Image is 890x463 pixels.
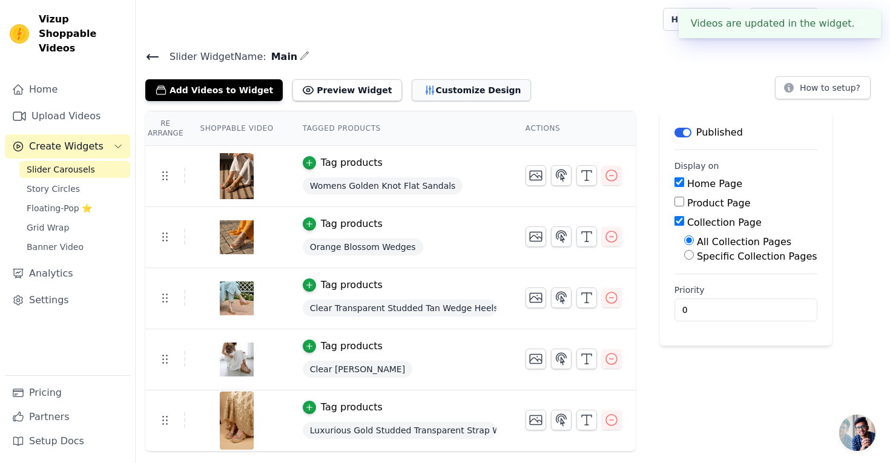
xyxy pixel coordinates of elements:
button: Tag products [303,278,383,292]
a: Grid Wrap [19,219,130,236]
a: Story Circles [19,180,130,197]
th: Shoppable Video [185,111,288,146]
button: Tag products [303,339,383,353]
div: Tag products [321,400,383,415]
label: Collection Page [687,217,762,228]
img: tn-2fab71a4a6b64e3e8504e23064ffdd33.png [220,392,254,450]
a: Settings [5,288,130,312]
div: Tag products [321,217,383,231]
button: C cunei [828,8,880,30]
img: tn-9bd8296d8cbd4a7f810c80f94fedfc4b.png [220,208,254,266]
legend: Display on [674,160,719,172]
a: Help Setup [663,8,731,31]
button: How to setup? [775,76,871,99]
span: Luxurious Gold Studded Transparent Strap Wedges – Women’s Fashion [303,422,496,439]
th: Tagged Products [288,111,511,146]
a: Banner Video [19,238,130,255]
a: Upload Videos [5,104,130,128]
button: Tag products [303,217,383,231]
span: Main [266,50,298,64]
a: Partners [5,405,130,429]
div: Edit Name [300,48,309,65]
div: Tag products [321,339,383,353]
span: Slider Widget Name: [160,50,266,64]
span: Womens Golden Knot Flat Sandals [303,177,463,194]
a: Book Demo [749,8,819,31]
a: Home [5,77,130,102]
img: tn-4a84243a3a9d4aa6a53f0f460522b918.png [220,147,254,205]
span: Floating-Pop ⭐ [27,202,92,214]
span: Orange Blossom Wedges [303,238,423,255]
img: tn-aba2b634421f410891e1676d2f7a3068.png [220,269,254,327]
a: Floating-Pop ⭐ [19,200,130,217]
a: Slider Carousels [19,161,130,178]
button: Change Thumbnail [526,287,546,308]
div: Tag products [321,156,383,170]
span: Vizup Shoppable Videos [39,12,125,56]
button: Customize Design [412,79,531,101]
button: Tag products [303,400,383,415]
button: Tag products [303,156,383,170]
span: Clear Transparent Studded Tan Wedge Heels [303,300,496,317]
img: Vizup [10,24,29,44]
button: Change Thumbnail [526,410,546,430]
a: How to setup? [775,85,871,96]
th: Re Arrange [145,111,185,146]
div: Open chat [839,415,875,451]
span: Clear [PERSON_NAME] [303,361,412,378]
span: Create Widgets [29,139,104,154]
label: All Collection Pages [697,236,791,248]
span: Story Circles [27,183,80,195]
label: Priority [674,284,817,296]
button: Add Videos to Widget [145,79,283,101]
a: Analytics [5,261,130,286]
button: Change Thumbnail [526,165,546,186]
span: Slider Carousels [27,163,95,176]
label: Home Page [687,178,742,189]
p: Published [696,125,743,140]
img: tn-cd9ab0ec378245288d8416720507870b.png [220,330,254,389]
a: Pricing [5,381,130,405]
button: Create Widgets [5,134,130,159]
button: Change Thumbnail [526,349,546,369]
button: Change Thumbnail [526,226,546,247]
p: cunei [848,8,880,30]
span: Grid Wrap [27,222,69,234]
a: Setup Docs [5,429,130,453]
span: Banner Video [27,241,84,253]
th: Actions [511,111,636,146]
button: Preview Widget [292,79,401,101]
button: Close [855,16,869,31]
label: Specific Collection Pages [697,251,817,262]
div: Tag products [321,278,383,292]
label: Product Page [687,197,751,209]
div: Videos are updated in the widget. [679,9,881,38]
